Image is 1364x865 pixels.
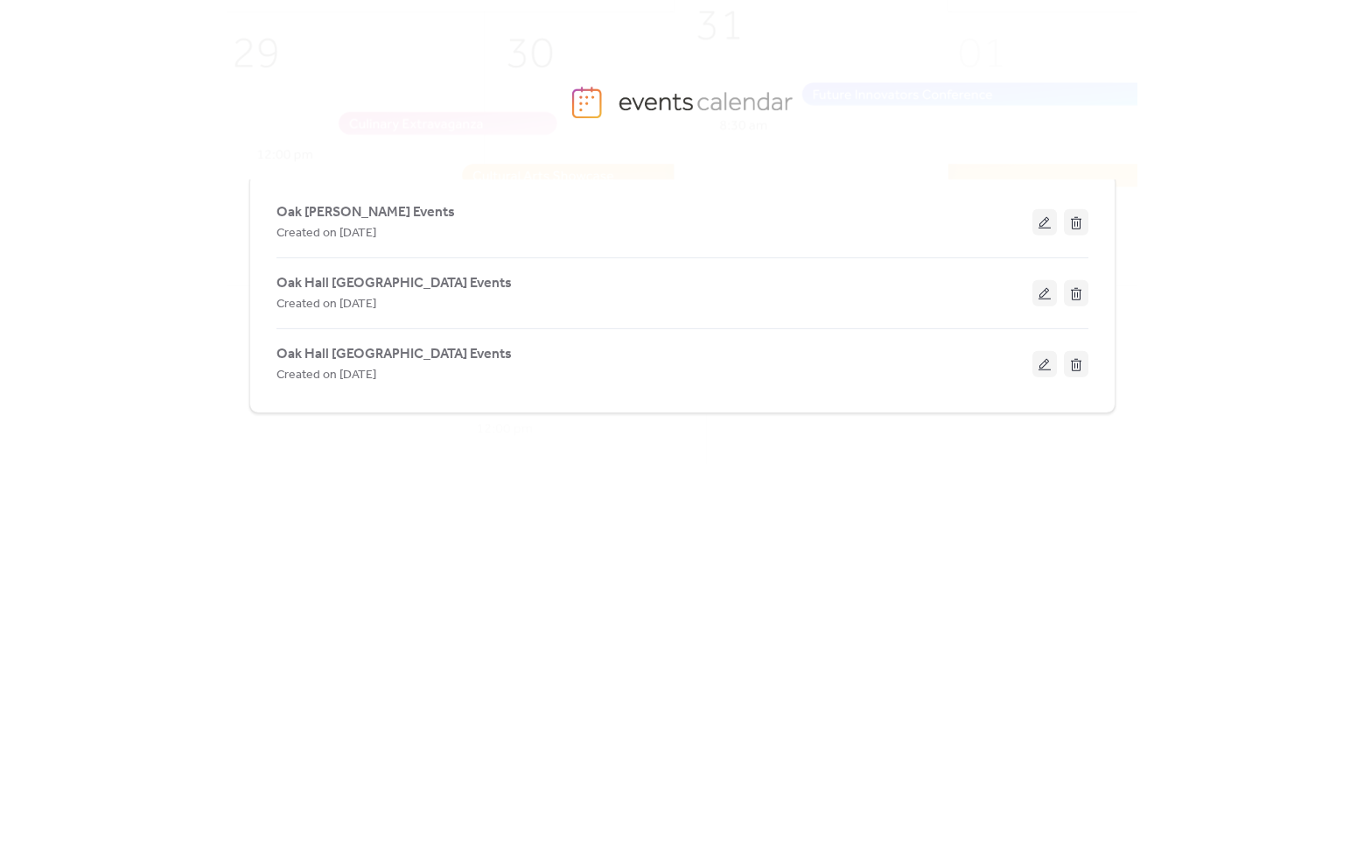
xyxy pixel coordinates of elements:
[276,365,376,386] span: Created on [DATE]
[276,349,512,359] a: Oak Hall [GEOGRAPHIC_DATA] Events
[276,294,376,315] span: Created on [DATE]
[276,344,512,365] span: Oak Hall [GEOGRAPHIC_DATA] Events
[276,273,512,294] span: Oak Hall [GEOGRAPHIC_DATA] Events
[276,202,455,223] span: Oak [PERSON_NAME] Events
[276,223,376,244] span: Created on [DATE]
[276,207,455,217] a: Oak [PERSON_NAME] Events
[276,278,512,288] a: Oak Hall [GEOGRAPHIC_DATA] Events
